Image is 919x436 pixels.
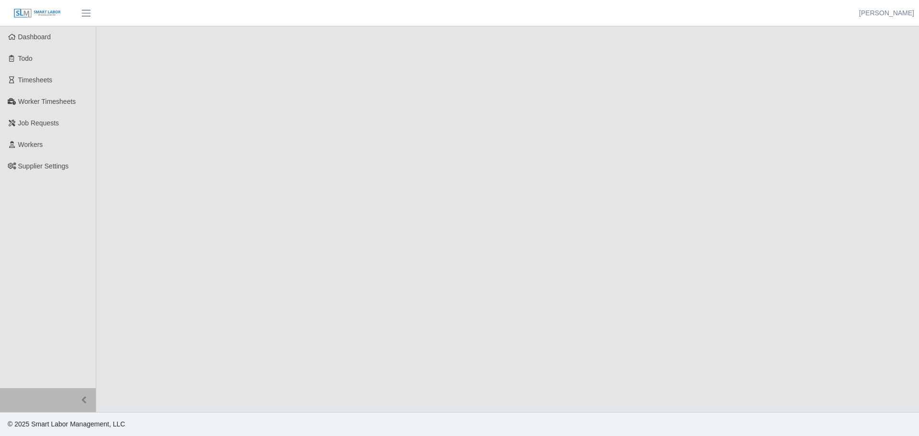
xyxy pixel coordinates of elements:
[13,8,61,19] img: SLM Logo
[8,420,125,428] span: © 2025 Smart Labor Management, LLC
[859,8,914,18] a: [PERSON_NAME]
[18,141,43,148] span: Workers
[18,76,53,84] span: Timesheets
[18,98,76,105] span: Worker Timesheets
[18,162,69,170] span: Supplier Settings
[18,119,59,127] span: Job Requests
[18,55,33,62] span: Todo
[18,33,51,41] span: Dashboard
